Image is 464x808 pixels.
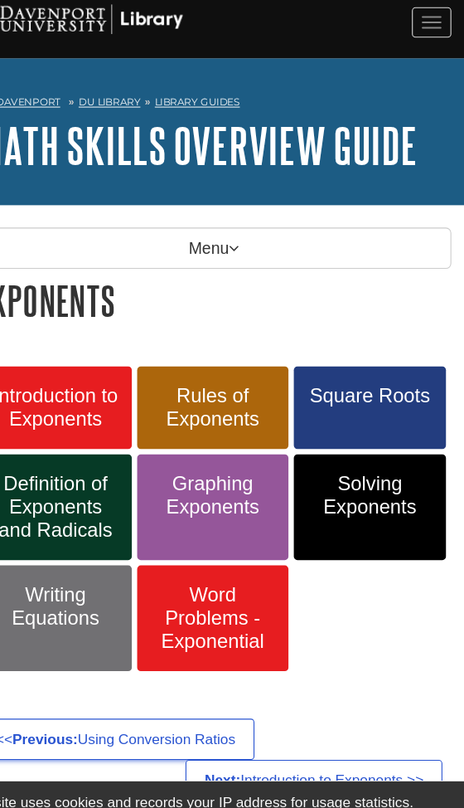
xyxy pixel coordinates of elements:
span: Word Problems - Exponential [173,540,289,605]
sup: TM [311,753,325,765]
a: Read More [144,777,210,791]
a: DU Library [107,89,164,100]
a: Library Guides [177,89,256,100]
a: My Davenport [12,88,89,102]
strong: Previous: [46,677,106,691]
h1: Exponents [12,257,452,299]
span: Definition of Exponents and Radicals [27,437,143,502]
img: Davenport University Logo [4,4,203,32]
span: Introduction to Exponents [27,356,143,399]
strong: Next: [223,715,256,729]
span: Writing Equations [27,540,143,583]
span: Square Roots [318,356,434,377]
a: Rules of Exponents [161,339,302,416]
a: Solving Exponents [306,421,447,518]
a: Word Problems - Exponential [161,523,302,621]
a: Definition of Exponents and Radicals [15,421,156,518]
a: <<Previous:Using Conversion Ratios [12,665,269,703]
a: Graphing Exponents [161,421,302,518]
a: Next:Introduction to Exponents >> [205,703,443,742]
button: Close [220,773,252,798]
span: Rules of Exponents [173,356,289,399]
p: Menu [12,211,452,249]
a: Writing Equations [15,523,156,621]
a: Math Skills Overview Guide [12,110,420,161]
a: Square Roots [306,339,447,416]
sup: TM [219,753,233,765]
span: Solving Exponents [318,437,434,480]
a: Introduction to Exponents [15,339,156,416]
span: Graphing Exponents [173,437,289,480]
